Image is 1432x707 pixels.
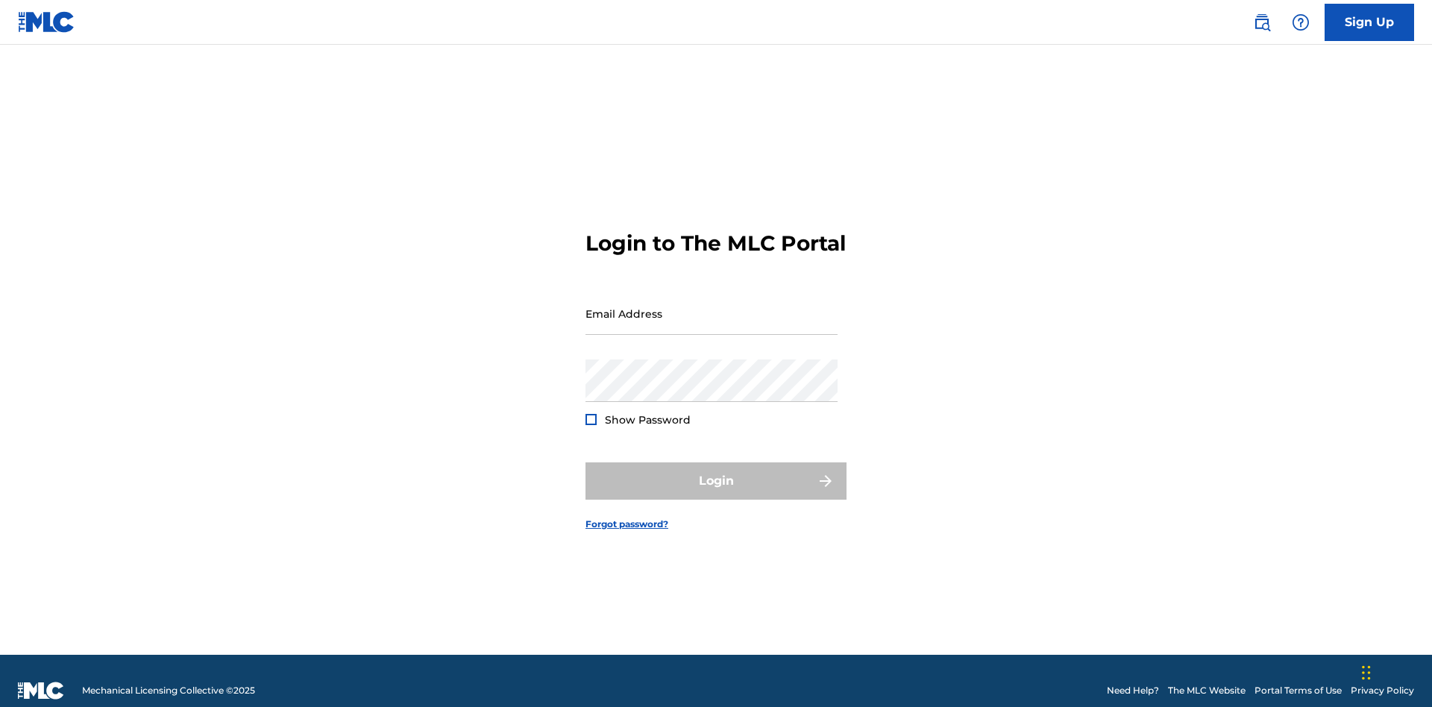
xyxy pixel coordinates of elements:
[1254,684,1342,697] a: Portal Terms of Use
[1168,684,1246,697] a: The MLC Website
[1253,13,1271,31] img: search
[1292,13,1310,31] img: help
[1357,635,1432,707] iframe: Chat Widget
[82,684,255,697] span: Mechanical Licensing Collective © 2025
[1247,7,1277,37] a: Public Search
[585,518,668,531] a: Forgot password?
[1325,4,1414,41] a: Sign Up
[605,413,691,427] span: Show Password
[1351,684,1414,697] a: Privacy Policy
[18,682,64,700] img: logo
[1286,7,1316,37] div: Help
[1362,650,1371,695] div: Drag
[585,230,846,257] h3: Login to The MLC Portal
[18,11,75,33] img: MLC Logo
[1107,684,1159,697] a: Need Help?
